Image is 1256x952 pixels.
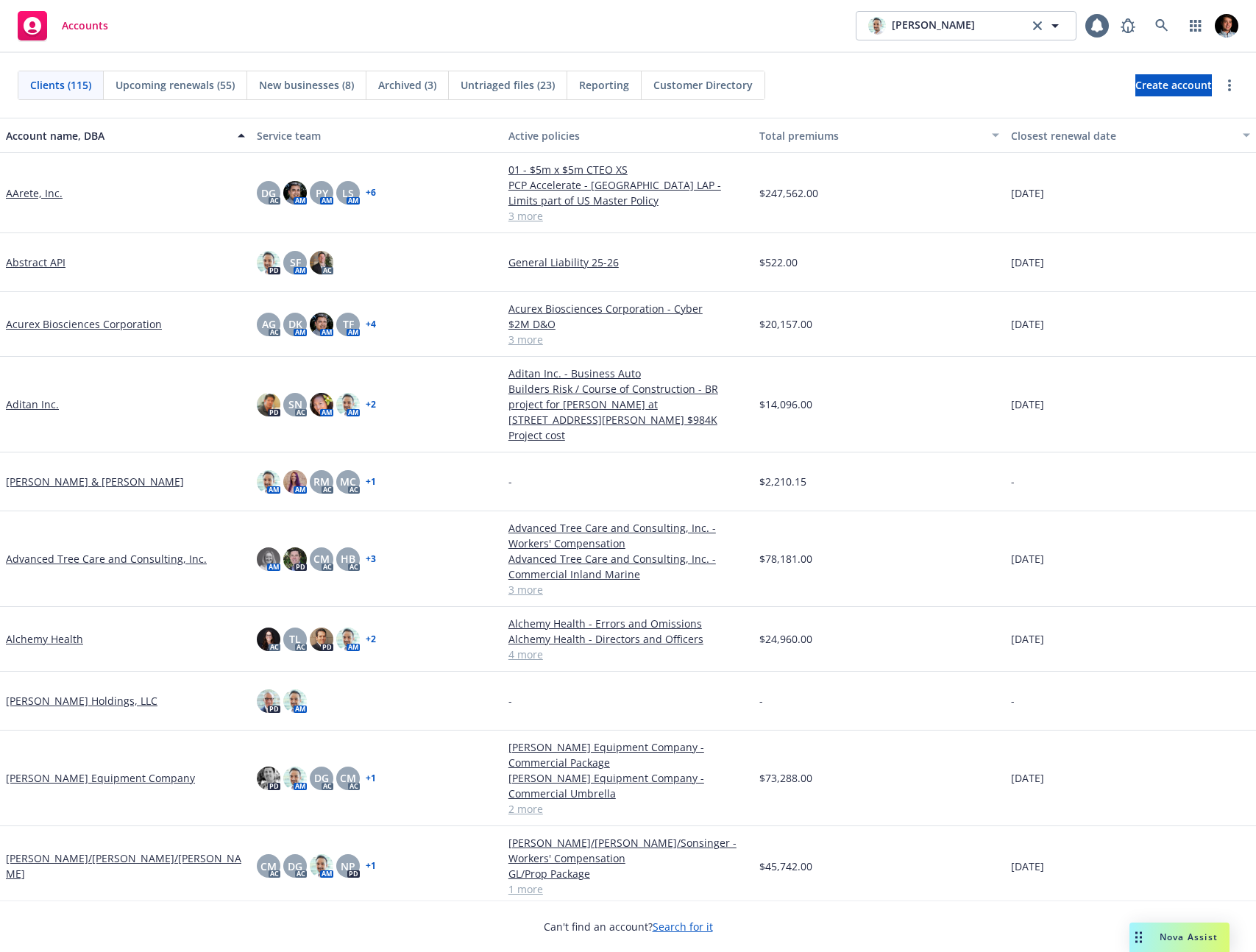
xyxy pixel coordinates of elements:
span: AG [262,316,276,332]
a: Advanced Tree Care and Consulting, Inc. - Commercial Inland Marine [508,551,748,582]
a: Create account [1135,74,1212,96]
a: Acurex Biosciences Corporation - Cyber [508,301,748,316]
img: photo [257,767,280,790]
span: NP [341,859,355,874]
img: photo [283,767,307,790]
img: photo [310,393,333,416]
span: Archived (3) [378,77,436,93]
span: RM [313,474,330,489]
a: more [1221,77,1238,94]
div: Service team [257,128,496,143]
img: photo [336,628,360,651]
button: Total premiums [753,118,1004,153]
span: DK [288,316,302,332]
img: photo [336,393,360,416]
a: + 2 [366,400,376,409]
a: + 1 [366,862,376,870]
a: [PERSON_NAME] Equipment Company - Commercial Package [508,739,748,770]
button: Active policies [503,118,753,153]
a: + 2 [366,635,376,644]
span: [DATE] [1011,770,1044,786]
span: SF [290,255,301,270]
span: New businesses (8) [259,77,354,93]
a: 2 more [508,801,748,817]
div: Drag to move [1129,923,1148,952]
span: $14,096.00 [759,397,812,412]
img: photo [257,547,280,571]
span: Accounts [62,20,108,32]
span: DG [288,859,302,874]
a: + 1 [366,477,376,486]
button: photo[PERSON_NAME]clear selection [856,11,1076,40]
a: $2M D&O [508,316,748,332]
button: Closest renewal date [1005,118,1256,153]
span: [DATE] [1011,316,1044,332]
a: [PERSON_NAME] Holdings, LLC [6,693,157,708]
span: - [759,693,763,708]
span: Create account [1135,71,1212,99]
div: Closest renewal date [1011,128,1234,143]
a: Accounts [12,5,114,46]
span: $20,157.00 [759,316,812,332]
a: + 4 [366,320,376,329]
span: Customer Directory [653,77,753,93]
span: Reporting [579,77,629,93]
span: PY [316,185,328,201]
a: Aditan Inc. [6,397,59,412]
a: GL/Prop Package [508,866,748,881]
img: photo [283,181,307,205]
a: 01 - $5m x $5m CTEO XS [508,162,748,177]
a: 3 more [508,332,748,347]
img: photo [283,689,307,713]
span: Upcoming renewals (55) [116,77,235,93]
a: 3 more [508,208,748,224]
div: Account name, DBA [6,128,229,143]
span: CM [340,770,356,786]
span: - [508,693,512,708]
img: photo [283,547,307,571]
a: + 3 [366,555,376,564]
a: AArete, Inc. [6,185,63,201]
a: Search for it [653,920,713,934]
span: SN [288,397,302,412]
a: Search [1147,11,1177,40]
span: CM [260,859,277,874]
img: photo [310,854,333,878]
span: [DATE] [1011,551,1044,566]
a: Alchemy Health [6,631,83,647]
a: Alchemy Health - Errors and Omissions [508,616,748,631]
span: - [508,474,512,489]
span: [DATE] [1011,397,1044,412]
span: [DATE] [1011,859,1044,874]
img: photo [283,470,307,494]
span: MC [340,474,356,489]
img: photo [257,470,280,494]
a: [PERSON_NAME] Equipment Company - Commercial Umbrella [508,770,748,801]
span: [DATE] [1011,255,1044,270]
img: photo [1215,14,1238,38]
a: Switch app [1181,11,1210,40]
span: HB [341,551,355,566]
span: Clients (115) [30,77,91,93]
span: Untriaged files (23) [461,77,555,93]
span: $522.00 [759,255,798,270]
span: $247,562.00 [759,185,818,201]
div: Total premiums [759,128,982,143]
img: photo [310,251,333,274]
a: [PERSON_NAME]/[PERSON_NAME]/Sonsinger - Workers' Compensation [508,835,748,866]
a: 4 more [508,647,748,662]
span: $24,960.00 [759,631,812,647]
img: photo [257,393,280,416]
button: Nova Assist [1129,923,1230,952]
a: 1 more [508,881,748,897]
a: General Liability 25-26 [508,255,748,270]
a: + 6 [366,188,376,197]
a: Abstract API [6,255,65,270]
span: Can't find an account? [544,919,713,934]
img: photo [868,17,886,35]
img: photo [257,251,280,274]
span: [DATE] [1011,631,1044,647]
